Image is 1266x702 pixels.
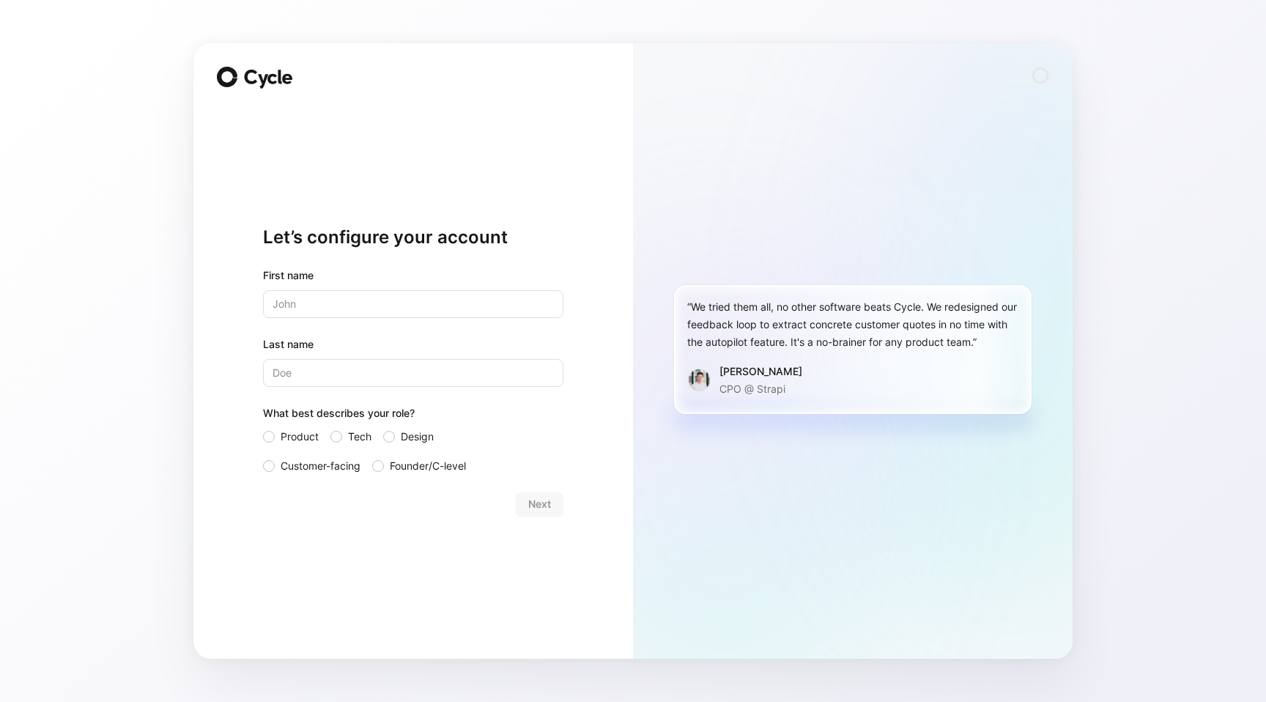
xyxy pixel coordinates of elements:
[687,298,1018,351] div: “We tried them all, no other software beats Cycle. We redesigned our feedback loop to extract con...
[263,359,563,387] input: Doe
[281,457,360,475] span: Customer-facing
[719,363,802,380] div: [PERSON_NAME]
[348,428,371,446] span: Tech
[263,404,563,428] div: What best describes your role?
[281,428,319,446] span: Product
[263,336,563,353] label: Last name
[263,267,563,284] div: First name
[719,380,802,398] p: CPO @ Strapi
[263,290,563,318] input: John
[390,457,466,475] span: Founder/C-level
[401,428,434,446] span: Design
[263,226,563,249] h1: Let’s configure your account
